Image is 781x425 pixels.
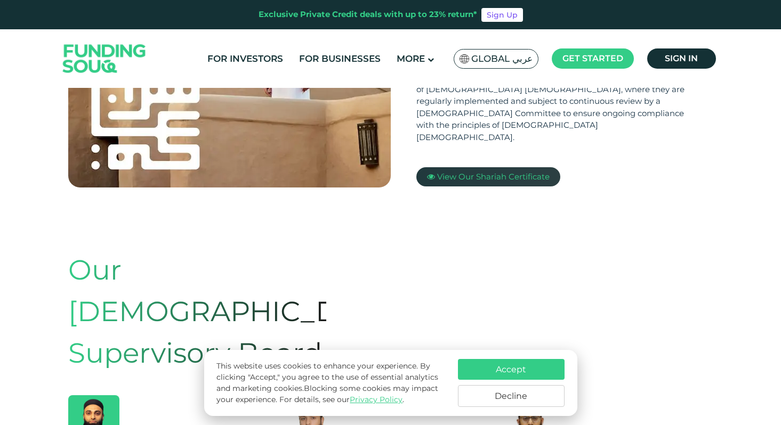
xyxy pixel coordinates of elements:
[437,171,550,182] span: View Our Shariah Certificate
[259,9,477,21] div: Exclusive Private Credit deals with up to 23% return*
[216,383,438,404] span: Blocking some cookies may impact your experience.
[416,167,560,186] a: View Our Shariah Certificate
[296,50,383,68] a: For Businesses
[665,53,698,63] span: Sign in
[562,53,623,63] span: Get started
[460,54,469,63] img: SA Flag
[458,385,565,407] button: Decline
[647,48,716,69] a: Sign in
[458,359,565,380] button: Accept
[350,395,402,404] a: Privacy Policy
[481,8,523,22] a: Sign Up
[68,253,400,370] span: Our [DEMOGRAPHIC_DATA] Supervisory Board
[279,395,404,404] span: For details, see our .
[471,53,533,65] span: Global عربي
[397,53,425,64] span: More
[52,32,157,86] img: Logo
[205,50,286,68] a: For Investors
[416,71,688,143] div: All investment and financing operations comply with the provisions of [DEMOGRAPHIC_DATA] [DEMOGRA...
[216,361,447,405] p: This website uses cookies to enhance your experience. By clicking "Accept," you agree to the use ...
